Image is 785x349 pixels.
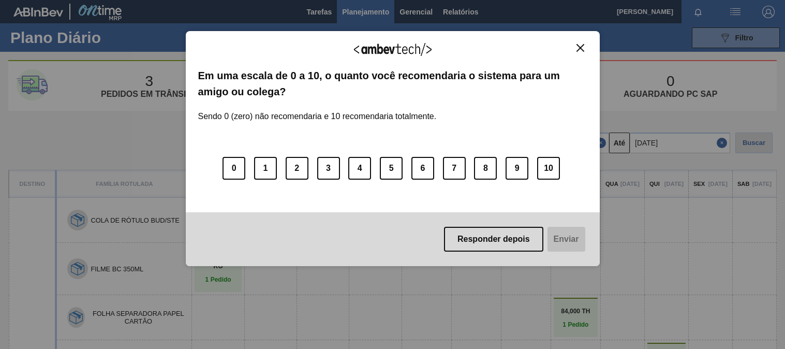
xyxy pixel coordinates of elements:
[317,157,340,180] button: 3
[443,157,466,180] button: 7
[354,43,432,56] img: Logo Ambevtech
[198,68,587,99] label: Em uma escala de 0 a 10, o quanto você recomendaria o sistema para um amigo ou colega?
[223,157,245,180] button: 0
[573,43,587,52] button: Close
[411,157,434,180] button: 6
[348,157,371,180] button: 4
[286,157,308,180] button: 2
[444,227,543,252] button: Responder depois
[198,99,437,121] label: Sendo 0 (zero) não recomendaria e 10 recomendaria totalmente.
[474,157,497,180] button: 8
[380,157,403,180] button: 5
[506,157,528,180] button: 9
[576,44,584,52] img: Close
[537,157,560,180] button: 10
[254,157,277,180] button: 1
